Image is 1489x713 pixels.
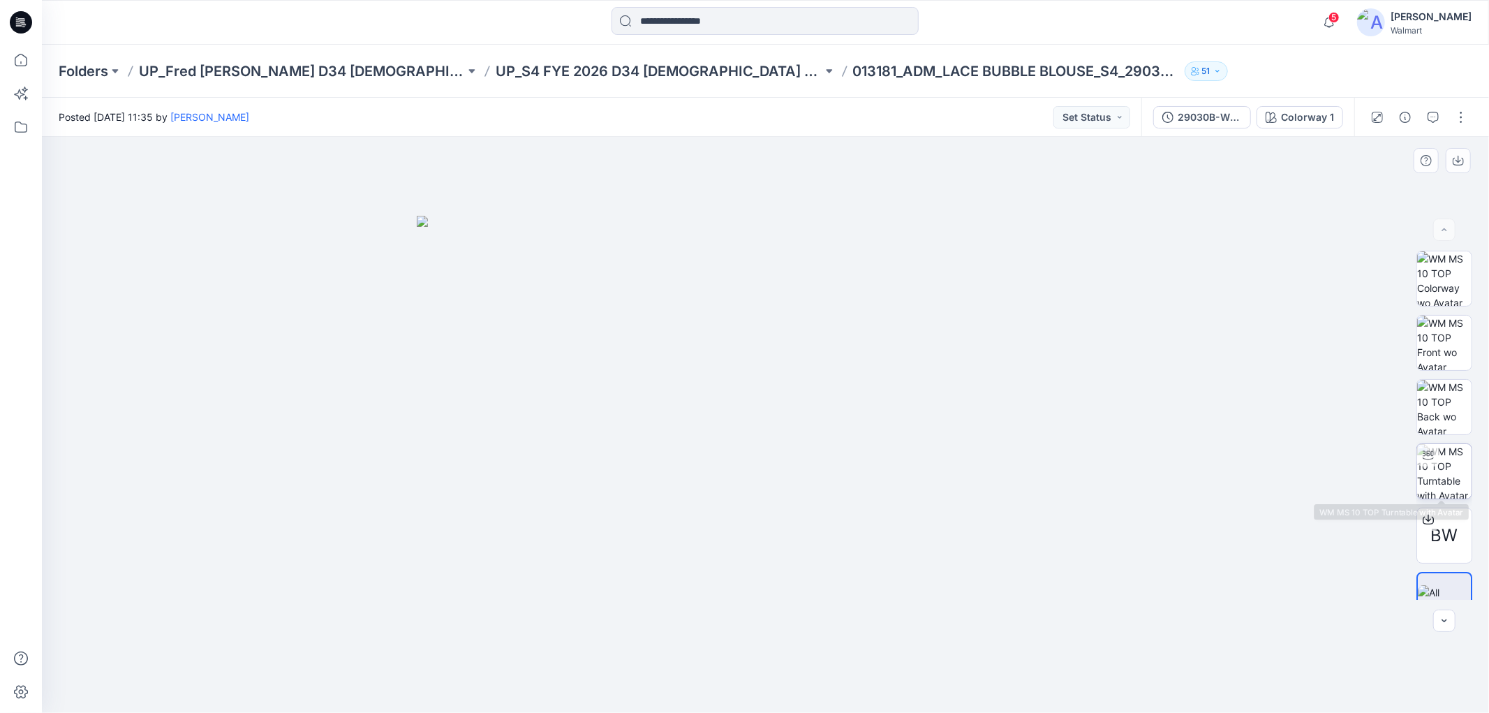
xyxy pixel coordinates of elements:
img: WM MS 10 TOP Turntable with Avatar [1417,444,1472,499]
img: WM MS 10 TOP Back wo Avatar [1417,380,1472,434]
p: 013181_ADM_LACE BUBBLE BLOUSE_S4_29030B-WMU [853,61,1179,81]
span: BW [1431,523,1458,548]
a: UP_S4 FYE 2026 D34 [DEMOGRAPHIC_DATA] Woven Tops/Jackets [496,61,822,81]
button: 29030B-WMU [1153,106,1251,128]
img: WM MS 10 TOP Colorway wo Avatar [1417,251,1472,306]
button: Colorway 1 [1257,106,1343,128]
img: All colorways [1418,585,1471,615]
span: Posted [DATE] 11:35 by [59,110,249,124]
a: Folders [59,61,108,81]
span: 5 [1328,12,1340,23]
div: [PERSON_NAME] [1391,8,1472,25]
button: 51 [1185,61,1228,81]
a: [PERSON_NAME] [170,111,249,123]
a: UP_Fred [PERSON_NAME] D34 [DEMOGRAPHIC_DATA] Woven Tops [139,61,465,81]
div: Colorway 1 [1281,110,1334,125]
img: avatar [1357,8,1385,36]
p: 51 [1202,64,1210,79]
button: Details [1394,106,1416,128]
div: Walmart [1391,25,1472,36]
img: WM MS 10 TOP Front wo Avatar [1417,316,1472,370]
div: 29030B-WMU [1178,110,1242,125]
